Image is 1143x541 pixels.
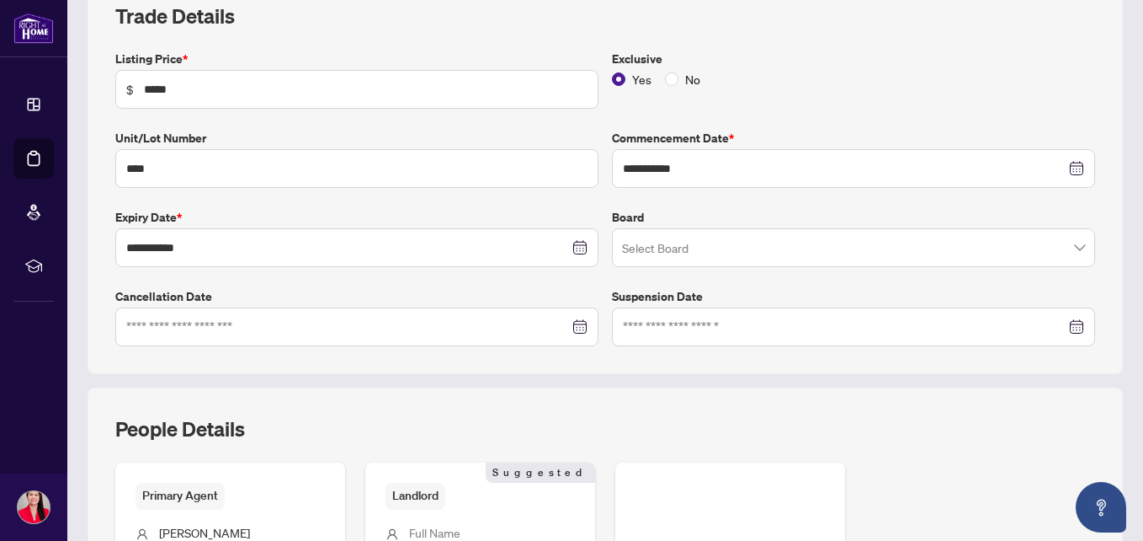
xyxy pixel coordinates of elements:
[115,50,598,68] label: Listing Price
[385,483,445,509] span: Landlord
[13,13,54,44] img: logo
[625,70,658,88] span: Yes
[409,525,460,540] span: Full Name
[612,287,1095,306] label: Suspension Date
[612,50,1095,68] label: Exclusive
[678,70,707,88] span: No
[18,491,50,523] img: Profile Icon
[115,208,598,227] label: Expiry Date
[115,129,598,147] label: Unit/Lot Number
[159,525,250,540] span: [PERSON_NAME]
[115,287,598,306] label: Cancellation Date
[136,483,225,509] span: Primary Agent
[612,208,1095,227] label: Board
[612,129,1095,147] label: Commencement Date
[486,463,595,483] span: Suggested
[126,80,134,99] span: $
[115,415,245,442] h2: People Details
[1076,482,1126,533] button: Open asap
[115,3,1095,29] h2: Trade Details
